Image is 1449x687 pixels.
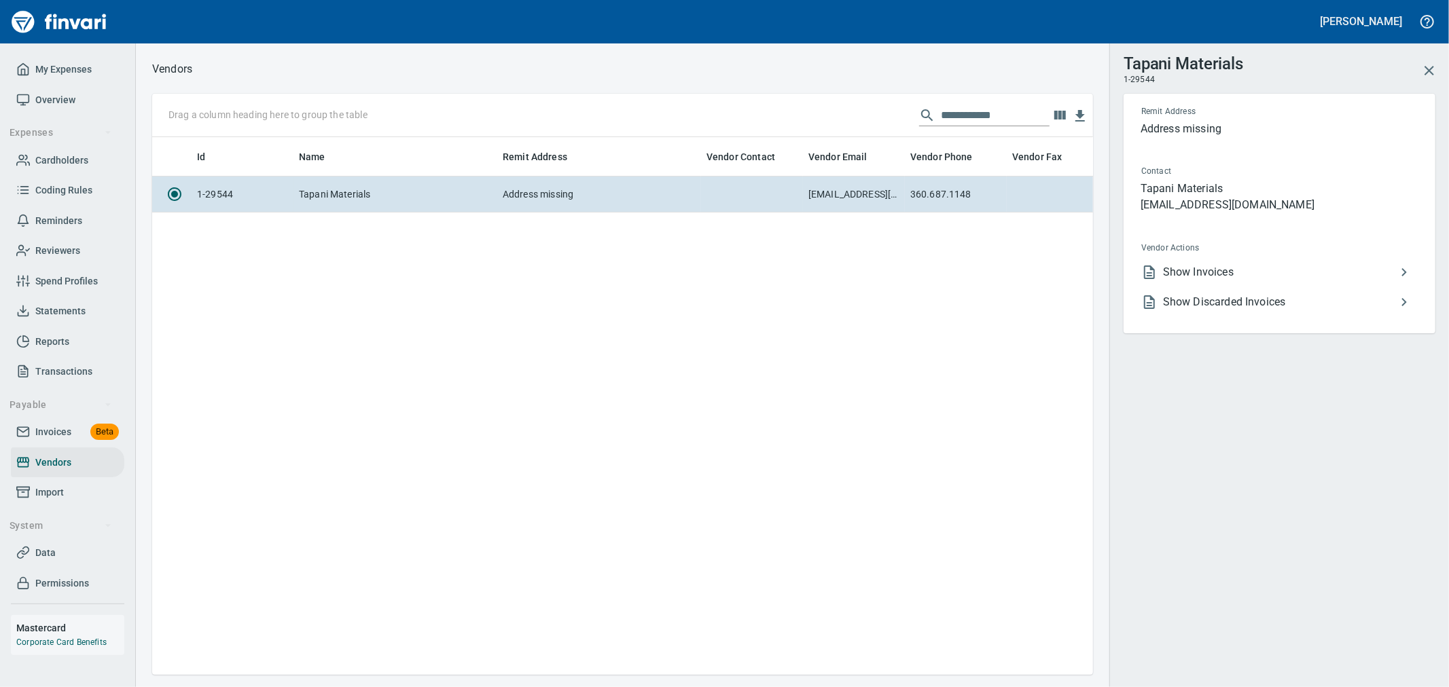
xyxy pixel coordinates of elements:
[11,417,124,447] a: InvoicesBeta
[11,206,124,236] a: Reminders
[35,242,80,259] span: Reviewers
[16,637,107,647] a: Corporate Card Benefits
[1012,149,1062,165] span: Vendor Fax
[11,296,124,327] a: Statements
[503,149,585,165] span: Remit Address
[1050,105,1070,126] button: Choose columns to display
[1141,105,1306,119] span: Remit Address
[90,424,119,440] span: Beta
[11,356,124,387] a: Transactions
[35,303,86,320] span: Statements
[1070,106,1090,126] button: Download Table
[808,149,885,165] span: Vendor Email
[35,333,69,350] span: Reports
[1141,197,1418,213] p: [EMAIL_ADDRESS][DOMAIN_NAME]
[35,152,88,169] span: Cardholders
[4,392,118,417] button: Payable
[11,538,124,568] a: Data
[11,568,124,599] a: Permissions
[1317,11,1406,32] button: [PERSON_NAME]
[11,145,124,176] a: Cardholders
[1321,14,1402,29] h5: [PERSON_NAME]
[293,177,497,212] td: Tapani Materials
[35,454,71,471] span: Vendors
[503,149,567,165] span: Remit Address
[152,61,192,77] nav: breadcrumb
[706,149,793,165] span: Vendor Contact
[11,236,124,266] a: Reviewers
[1141,181,1418,197] p: Tapani Materials
[4,120,118,145] button: Expenses
[497,177,701,212] td: Address missing
[35,484,64,501] span: Import
[35,182,92,199] span: Coding Rules
[1141,165,1293,179] span: Contact
[35,273,98,290] span: Spend Profiles
[905,177,1007,212] td: 360.687.1148
[35,363,92,380] span: Transactions
[168,108,368,122] p: Drag a column heading here to group the table
[11,85,124,115] a: Overview
[1163,294,1396,310] span: Show Discarded Invoices
[4,513,118,538] button: System
[1413,54,1446,87] button: Close Vendor
[11,266,124,297] a: Spend Profiles
[16,620,124,635] h6: Mastercard
[11,447,124,478] a: Vendors
[35,575,89,592] span: Permissions
[10,124,112,141] span: Expenses
[35,61,92,78] span: My Expenses
[1163,264,1396,280] span: Show Invoices
[1141,121,1418,137] p: Address missing
[706,149,775,165] span: Vendor Contact
[8,5,110,38] img: Finvari
[1141,242,1307,255] span: Vendor Actions
[1012,149,1080,165] span: Vendor Fax
[10,396,112,413] span: Payable
[11,327,124,357] a: Reports
[11,175,124,206] a: Coding Rules
[11,54,124,85] a: My Expenses
[910,149,973,165] span: Vendor Phone
[152,61,192,77] p: Vendors
[35,92,75,109] span: Overview
[197,149,223,165] span: Id
[197,149,205,165] span: Id
[299,149,325,165] span: Name
[192,177,293,212] td: 1-29544
[35,212,82,229] span: Reminders
[803,177,905,212] td: [EMAIL_ADDRESS][DOMAIN_NAME]
[35,544,56,561] span: Data
[910,149,990,165] span: Vendor Phone
[10,517,112,534] span: System
[35,424,71,441] span: Invoices
[1124,51,1243,73] h3: Tapani Materials
[808,149,867,165] span: Vendor Email
[299,149,343,165] span: Name
[1124,73,1155,87] span: 1-29544
[11,477,124,508] a: Import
